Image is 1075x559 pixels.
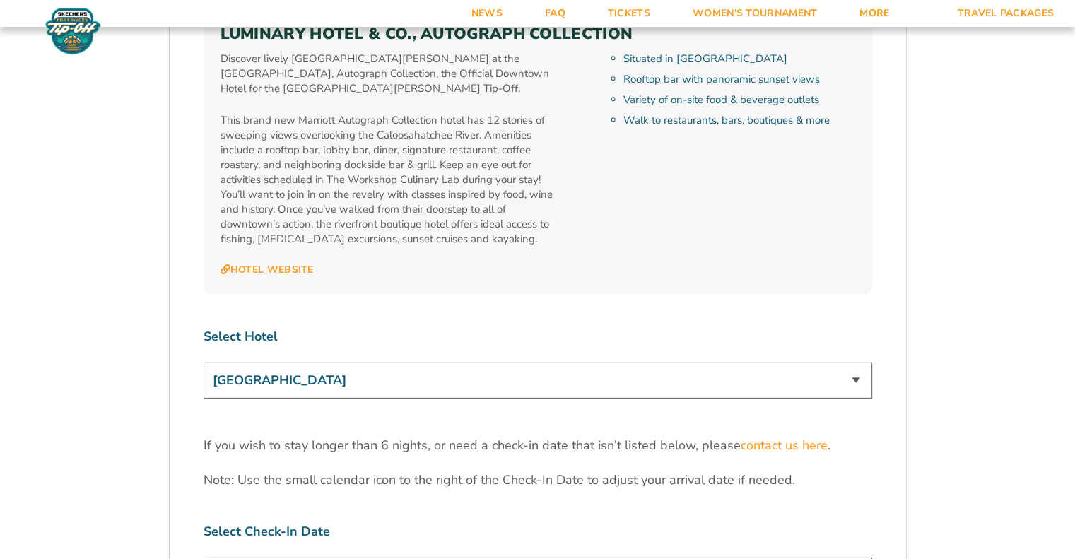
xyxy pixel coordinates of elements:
[204,471,872,489] p: Note: Use the small calendar icon to the right of the Check-In Date to adjust your arrival date i...
[221,264,314,276] a: Hotel Website
[204,437,872,454] p: If you wish to stay longer than 6 nights, or need a check-in date that isn’t listed below, please .
[623,72,854,87] li: Rooftop bar with panoramic sunset views
[623,93,854,107] li: Variety of on-site food & beverage outlets
[204,328,872,346] label: Select Hotel
[42,7,104,55] img: Fort Myers Tip-Off
[221,25,855,43] h3: Luminary Hotel & Co., Autograph Collection
[204,523,872,541] label: Select Check-In Date
[221,52,559,96] p: Discover lively [GEOGRAPHIC_DATA][PERSON_NAME] at the [GEOGRAPHIC_DATA], Autograph Collection, th...
[741,437,828,454] a: contact us here
[221,113,559,247] p: This brand new Marriott Autograph Collection hotel has 12 stories of sweeping views overlooking t...
[623,113,854,128] li: Walk to restaurants, bars, boutiques & more
[623,52,854,66] li: Situated in [GEOGRAPHIC_DATA]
